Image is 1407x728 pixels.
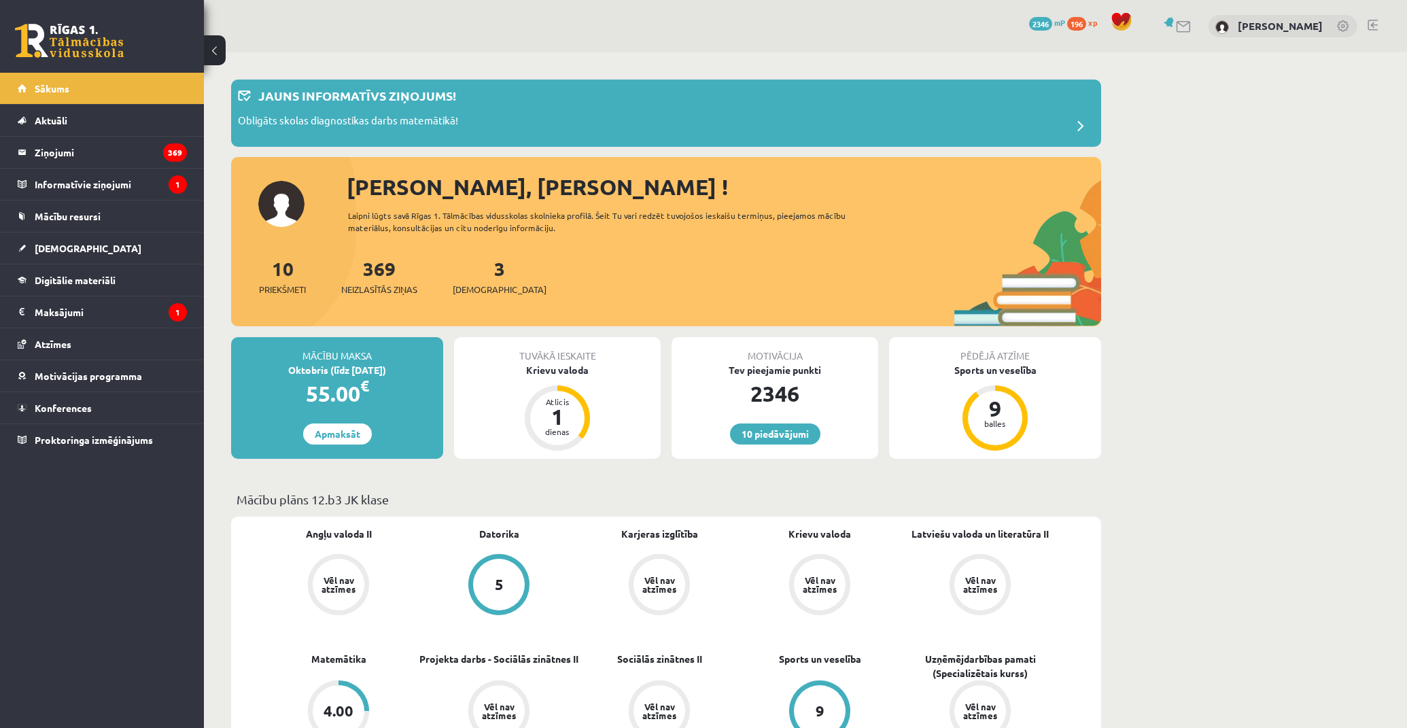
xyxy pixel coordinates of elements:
[779,652,861,666] a: Sports un veselība
[18,392,187,423] a: Konferences
[35,434,153,446] span: Proktoringa izmēģinājums
[35,114,67,126] span: Aktuāli
[311,652,366,666] a: Matemātika
[231,377,443,410] div: 55.00
[537,428,578,436] div: dienas
[454,363,661,377] div: Krievu valoda
[453,283,546,296] span: [DEMOGRAPHIC_DATA]
[537,398,578,406] div: Atlicis
[163,143,187,162] i: 369
[479,527,519,541] a: Datorika
[18,73,187,104] a: Sākums
[259,256,306,296] a: 10Priekšmeti
[730,423,820,445] a: 10 piedāvājumi
[640,702,678,720] div: Vēl nav atzīmes
[621,527,698,541] a: Karjeras izglītība
[35,137,187,168] legend: Ziņojumi
[816,704,824,718] div: 9
[579,554,740,618] a: Vēl nav atzīmes
[341,283,417,296] span: Neizlasītās ziņas
[537,406,578,428] div: 1
[35,274,116,286] span: Digitālie materiāli
[18,201,187,232] a: Mācību resursi
[348,209,870,234] div: Laipni lūgts savā Rīgas 1. Tālmācības vidusskolas skolnieka profilā. Šeit Tu vari redzēt tuvojošo...
[419,554,579,618] a: 5
[889,337,1101,363] div: Pēdējā atzīme
[672,377,878,410] div: 2346
[35,402,92,414] span: Konferences
[1215,20,1229,34] img: Kristīne Vazdiķe
[672,337,878,363] div: Motivācija
[347,171,1101,203] div: [PERSON_NAME], [PERSON_NAME] !
[35,370,142,382] span: Motivācijas programma
[1067,17,1104,28] a: 196 xp
[306,527,372,541] a: Angļu valoda II
[617,652,702,666] a: Sociālās zinātnes II
[672,363,878,377] div: Tev pieejamie punkti
[303,423,372,445] a: Apmaksāt
[35,82,69,94] span: Sākums
[1029,17,1065,28] a: 2346 mP
[341,256,417,296] a: 369Neizlasītās ziņas
[35,210,101,222] span: Mācību resursi
[35,242,141,254] span: [DEMOGRAPHIC_DATA]
[1238,19,1323,33] a: [PERSON_NAME]
[237,490,1096,508] p: Mācību plāns 12.b3 JK klase
[495,577,504,592] div: 5
[18,264,187,296] a: Digitālie materiāli
[258,554,419,618] a: Vēl nav atzīmes
[889,363,1101,453] a: Sports un veselība 9 balles
[258,86,456,105] p: Jauns informatīvs ziņojums!
[169,303,187,322] i: 1
[1088,17,1097,28] span: xp
[1054,17,1065,28] span: mP
[419,652,578,666] a: Projekta darbs - Sociālās zinātnes II
[454,363,661,453] a: Krievu valoda Atlicis 1 dienas
[18,328,187,360] a: Atzīmes
[259,283,306,296] span: Priekšmeti
[35,296,187,328] legend: Maksājumi
[18,105,187,136] a: Aktuāli
[975,419,1015,428] div: balles
[35,169,187,200] legend: Informatīvie ziņojumi
[961,576,999,593] div: Vēl nav atzīmes
[18,296,187,328] a: Maksājumi1
[640,576,678,593] div: Vēl nav atzīmes
[900,554,1060,618] a: Vēl nav atzīmes
[169,175,187,194] i: 1
[900,652,1060,680] a: Uzņēmējdarbības pamati (Specializētais kurss)
[480,702,518,720] div: Vēl nav atzīmes
[18,232,187,264] a: [DEMOGRAPHIC_DATA]
[319,576,358,593] div: Vēl nav atzīmes
[801,576,839,593] div: Vēl nav atzīmes
[911,527,1049,541] a: Latviešu valoda un literatūra II
[324,704,353,718] div: 4.00
[238,86,1094,140] a: Jauns informatīvs ziņojums! Obligāts skolas diagnostikas darbs matemātikā!
[18,424,187,455] a: Proktoringa izmēģinājums
[1067,17,1086,31] span: 196
[961,702,999,720] div: Vēl nav atzīmes
[18,169,187,200] a: Informatīvie ziņojumi1
[35,338,71,350] span: Atzīmes
[231,337,443,363] div: Mācību maksa
[740,554,900,618] a: Vēl nav atzīmes
[1029,17,1052,31] span: 2346
[15,24,124,58] a: Rīgas 1. Tālmācības vidusskola
[360,376,369,396] span: €
[238,113,458,132] p: Obligāts skolas diagnostikas darbs matemātikā!
[788,527,851,541] a: Krievu valoda
[18,137,187,168] a: Ziņojumi369
[231,363,443,377] div: Oktobris (līdz [DATE])
[453,256,546,296] a: 3[DEMOGRAPHIC_DATA]
[975,398,1015,419] div: 9
[454,337,661,363] div: Tuvākā ieskaite
[18,360,187,392] a: Motivācijas programma
[889,363,1101,377] div: Sports un veselība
